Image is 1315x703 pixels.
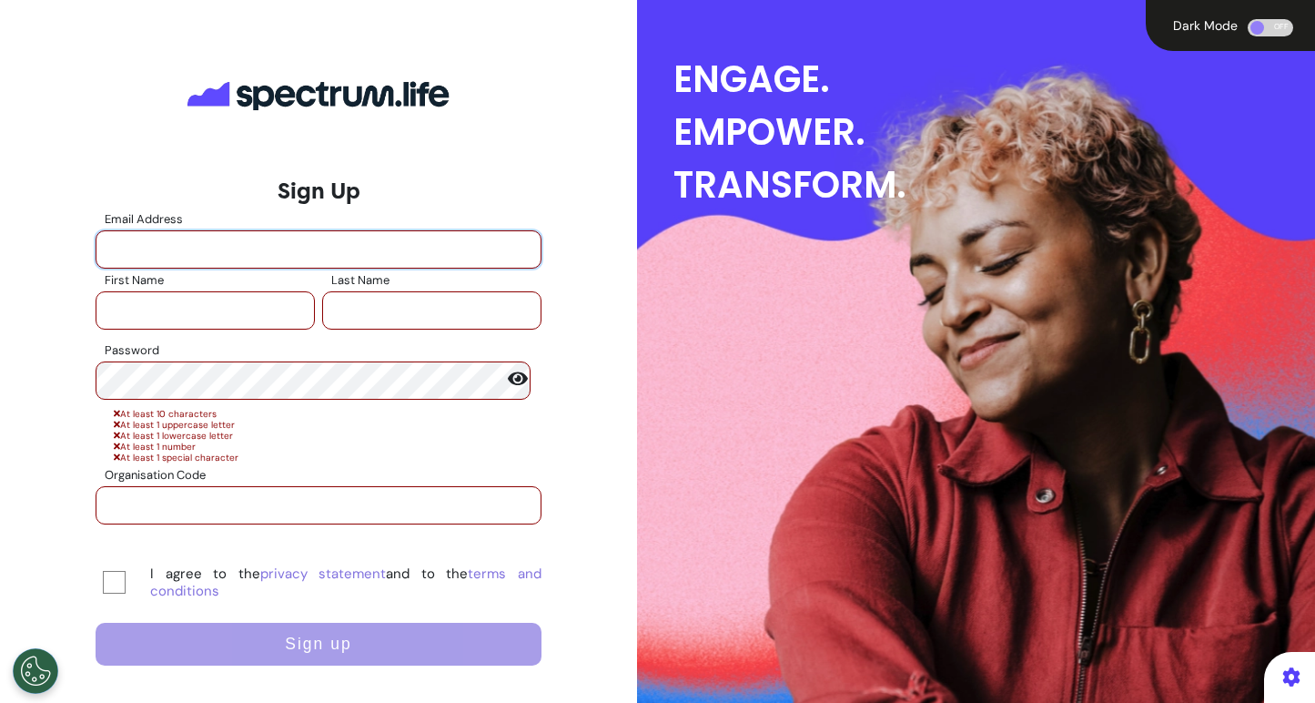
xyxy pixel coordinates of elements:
[105,275,164,286] label: First Name
[673,158,1315,211] div: TRANSFORM.
[96,175,541,208] div: Sign Up
[673,106,1315,158] div: EMPOWER.
[331,275,389,286] label: Last Name
[13,648,58,694] button: Open Preferences
[673,53,1315,106] div: ENGAGE.
[1168,19,1243,32] div: Dark Mode
[150,565,541,600] div: I agree to the and to the
[114,408,217,420] span: At least 10 characters
[105,214,183,225] label: Email Address
[114,419,235,431] span: At least 1 uppercase letter
[105,345,159,356] label: Password
[1248,19,1293,36] div: OFF
[182,66,455,125] img: company logo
